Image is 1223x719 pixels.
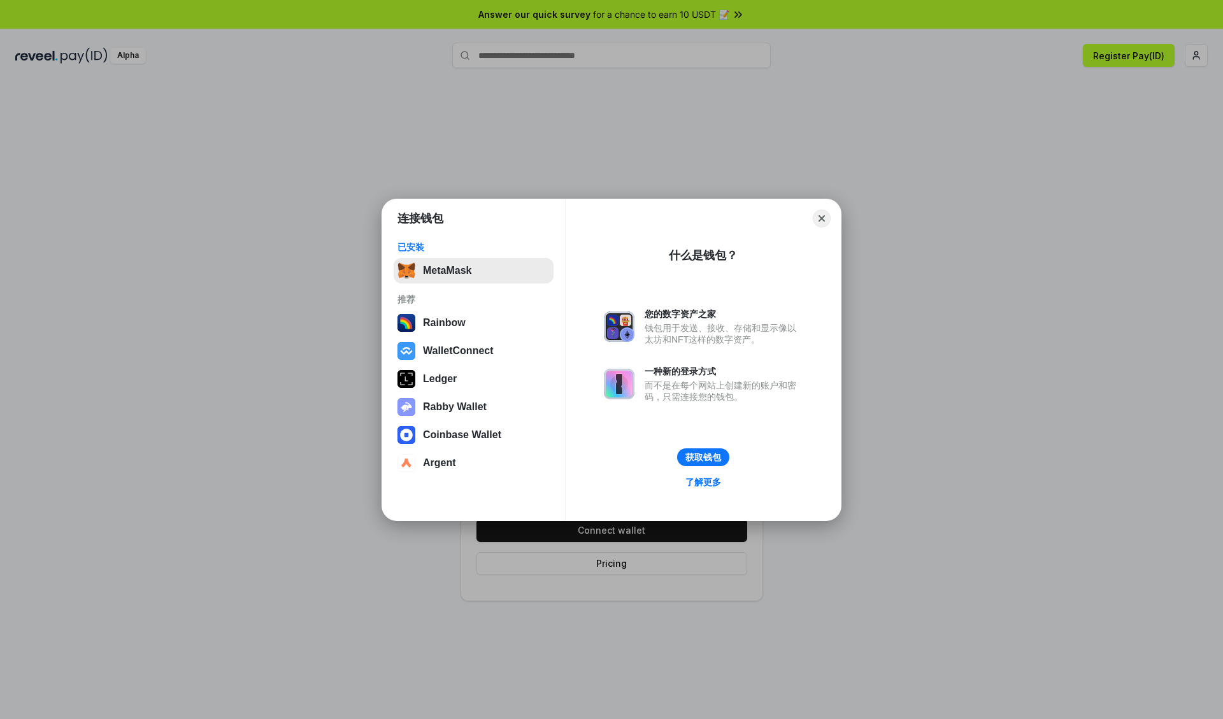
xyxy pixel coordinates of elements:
[397,241,550,253] div: 已安装
[645,308,803,320] div: 您的数字资产之家
[604,311,634,342] img: svg+xml,%3Csvg%20xmlns%3D%22http%3A%2F%2Fwww.w3.org%2F2000%2Fsvg%22%20fill%3D%22none%22%20viewBox...
[423,345,494,357] div: WalletConnect
[397,454,415,472] img: svg+xml,%3Csvg%20width%3D%2228%22%20height%3D%2228%22%20viewBox%3D%220%200%2028%2028%22%20fill%3D...
[397,262,415,280] img: svg+xml,%3Csvg%20fill%3D%22none%22%20height%3D%2233%22%20viewBox%3D%220%200%2035%2033%22%20width%...
[423,373,457,385] div: Ledger
[423,317,466,329] div: Rainbow
[423,457,456,469] div: Argent
[394,258,554,283] button: MetaMask
[645,380,803,402] div: 而不是在每个网站上创建新的账户和密码，只需连接您的钱包。
[813,210,831,227] button: Close
[394,450,554,476] button: Argent
[645,322,803,345] div: 钱包用于发送、接收、存储和显示像以太坊和NFT这样的数字资产。
[397,398,415,416] img: svg+xml,%3Csvg%20xmlns%3D%22http%3A%2F%2Fwww.w3.org%2F2000%2Fsvg%22%20fill%3D%22none%22%20viewBox...
[394,310,554,336] button: Rainbow
[397,294,550,305] div: 推荐
[397,342,415,360] img: svg+xml,%3Csvg%20width%3D%2228%22%20height%3D%2228%22%20viewBox%3D%220%200%2028%2028%22%20fill%3D...
[397,314,415,332] img: svg+xml,%3Csvg%20width%3D%22120%22%20height%3D%22120%22%20viewBox%3D%220%200%20120%20120%22%20fil...
[394,394,554,420] button: Rabby Wallet
[397,211,443,226] h1: 连接钱包
[685,476,721,488] div: 了解更多
[397,370,415,388] img: svg+xml,%3Csvg%20xmlns%3D%22http%3A%2F%2Fwww.w3.org%2F2000%2Fsvg%22%20width%3D%2228%22%20height%3...
[678,474,729,490] a: 了解更多
[397,426,415,444] img: svg+xml,%3Csvg%20width%3D%2228%22%20height%3D%2228%22%20viewBox%3D%220%200%2028%2028%22%20fill%3D...
[423,401,487,413] div: Rabby Wallet
[645,366,803,377] div: 一种新的登录方式
[677,448,729,466] button: 获取钱包
[394,366,554,392] button: Ledger
[604,369,634,399] img: svg+xml,%3Csvg%20xmlns%3D%22http%3A%2F%2Fwww.w3.org%2F2000%2Fsvg%22%20fill%3D%22none%22%20viewBox...
[685,452,721,463] div: 获取钱包
[423,429,501,441] div: Coinbase Wallet
[669,248,738,263] div: 什么是钱包？
[423,265,471,276] div: MetaMask
[394,422,554,448] button: Coinbase Wallet
[394,338,554,364] button: WalletConnect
